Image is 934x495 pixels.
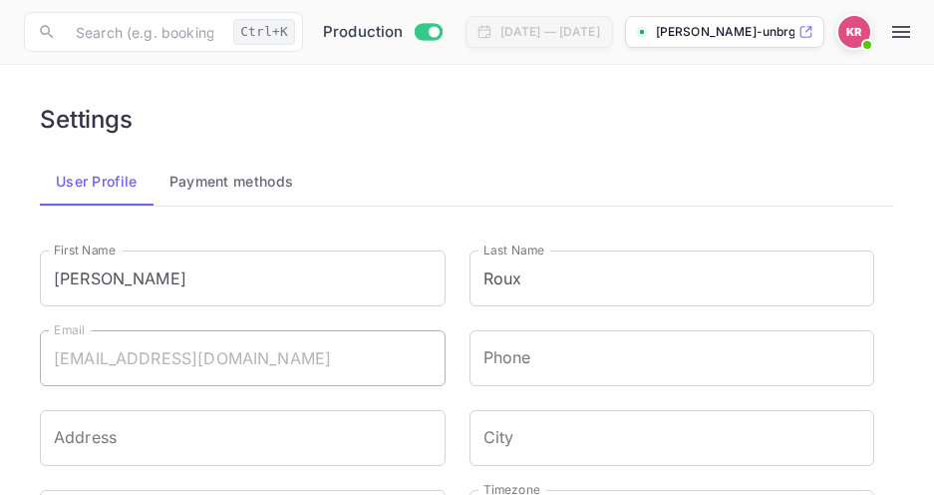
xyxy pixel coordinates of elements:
[469,330,875,386] input: phone
[500,23,600,41] div: [DATE] — [DATE]
[64,12,225,52] input: Search (e.g. bookings, documentation)
[40,158,154,206] button: User Profile
[40,330,446,386] input: Email
[54,242,116,258] label: First Name
[40,105,133,134] h6: Settings
[40,410,446,466] input: Address
[154,158,310,206] button: Payment methods
[40,250,446,306] input: First Name
[315,21,450,44] div: Switch to Sandbox mode
[233,19,295,45] div: Ctrl+K
[323,21,404,44] span: Production
[469,250,875,306] input: Last Name
[40,158,894,206] div: account-settings tabs
[483,242,544,258] label: Last Name
[656,23,794,41] p: [PERSON_NAME]-unbrg.[PERSON_NAME]...
[54,321,85,338] label: Email
[838,16,870,48] img: Kobus Roux
[469,410,875,466] input: City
